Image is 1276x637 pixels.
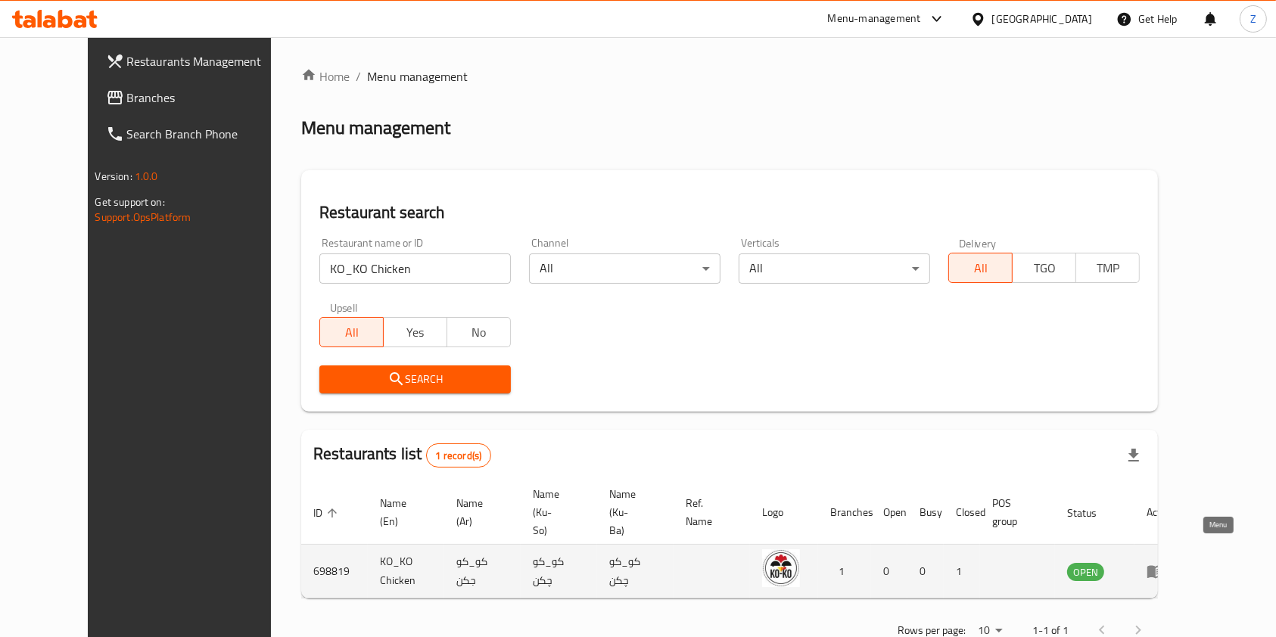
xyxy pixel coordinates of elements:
span: Name (En) [380,494,426,530]
div: All [739,253,930,284]
span: Get support on: [95,192,165,212]
a: Search Branch Phone [94,116,301,152]
th: Open [871,480,907,545]
span: OPEN [1067,564,1104,581]
span: Z [1250,11,1256,27]
div: All [529,253,720,284]
img: KO_KO Chicken [762,549,800,587]
button: Search [319,365,511,393]
span: ID [313,504,342,522]
span: Name (Ar) [456,494,503,530]
td: كو_كو جكن [444,545,521,598]
span: 1.0.0 [135,166,158,186]
button: Yes [383,317,447,347]
span: Status [1067,504,1116,522]
span: Yes [390,322,441,343]
a: Branches [94,79,301,116]
span: Version: [95,166,132,186]
a: Restaurants Management [94,43,301,79]
th: Logo [750,480,818,545]
td: کو_کو چکن [521,545,597,598]
span: POS group [992,494,1037,530]
div: Export file [1116,437,1152,474]
span: Ref. Name [686,494,732,530]
div: OPEN [1067,563,1104,581]
td: 0 [907,545,944,598]
td: 0 [871,545,907,598]
td: 1 [944,545,980,598]
span: Branches [127,89,289,107]
table: enhanced table [301,480,1187,598]
label: Upsell [330,302,358,312]
div: Menu-management [828,10,921,28]
span: TMP [1082,257,1134,279]
td: 698819 [301,545,368,598]
span: Name (Ku-So) [533,485,579,539]
nav: breadcrumb [301,67,1158,85]
span: Menu management [367,67,468,85]
button: TGO [1012,253,1076,283]
td: 1 [818,545,871,598]
span: TGO [1019,257,1070,279]
span: No [453,322,505,343]
th: Busy [907,480,944,545]
span: Name (Ku-Ba) [609,485,655,539]
span: Search Branch Phone [127,125,289,143]
button: All [319,317,384,347]
button: All [948,253,1013,283]
h2: Menu management [301,116,450,140]
div: [GEOGRAPHIC_DATA] [992,11,1092,27]
th: Action [1134,480,1187,545]
button: No [447,317,511,347]
label: Delivery [959,238,997,248]
button: TMP [1075,253,1140,283]
span: 1 record(s) [427,449,491,463]
span: All [955,257,1007,279]
th: Branches [818,480,871,545]
span: Search [331,370,499,389]
td: کو_کو چکن [597,545,674,598]
span: All [326,322,378,343]
h2: Restaurant search [319,201,1140,224]
span: Restaurants Management [127,52,289,70]
a: Home [301,67,350,85]
td: KO_KO Chicken [368,545,444,598]
li: / [356,67,361,85]
th: Closed [944,480,980,545]
a: Support.OpsPlatform [95,207,191,227]
input: Search for restaurant name or ID.. [319,253,511,284]
h2: Restaurants list [313,443,491,468]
